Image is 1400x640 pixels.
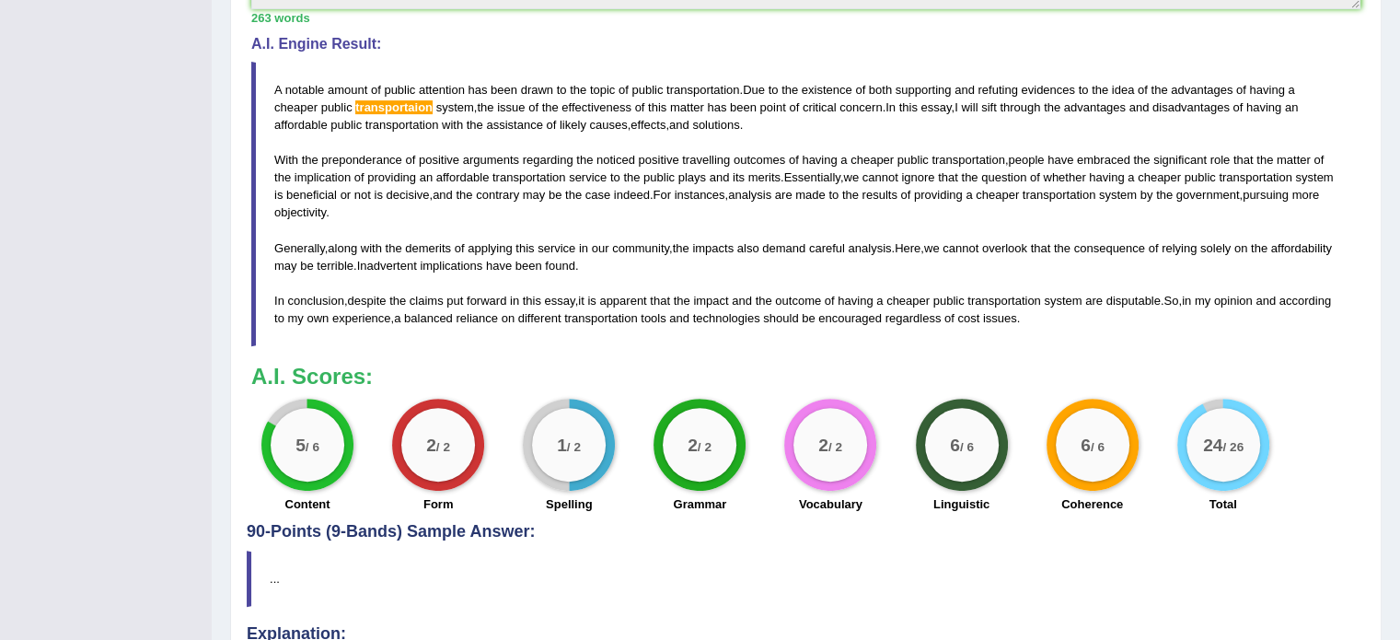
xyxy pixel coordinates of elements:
[692,241,734,255] span: impacts
[251,36,1360,52] h4: A.I. Engine Result:
[515,241,534,255] span: this
[565,188,582,202] span: the
[802,153,837,167] span: having
[938,170,958,184] span: that
[251,9,1360,27] div: 263 words
[840,153,847,167] span: a
[1044,294,1082,308] span: system
[419,83,465,97] span: attention
[523,294,541,308] span: this
[456,311,498,325] span: reliance
[589,118,627,132] span: causes
[523,153,573,167] span: regarding
[623,170,640,184] span: the
[1285,100,1298,114] span: an
[433,188,453,202] span: and
[688,434,698,454] big: 2
[1138,83,1148,97] span: of
[1044,100,1060,114] span: the
[682,153,730,167] span: travelling
[578,294,584,308] span: it
[1112,83,1135,97] span: idea
[300,259,313,273] span: be
[673,495,726,513] label: Grammar
[759,100,785,114] span: point
[635,100,645,114] span: of
[1129,100,1150,114] span: and
[546,495,593,513] label: Spelling
[274,311,284,325] span: to
[978,83,1017,97] span: refuting
[1023,188,1096,202] span: transportation
[944,311,955,325] span: of
[950,434,960,454] big: 6
[675,188,725,202] span: instances
[287,294,343,308] span: conclusion
[641,311,665,325] span: tools
[775,294,821,308] span: outcome
[1195,294,1210,308] span: my
[274,294,284,308] span: In
[818,311,882,325] span: encouraged
[1064,100,1126,114] span: advantages
[838,294,873,308] span: having
[497,100,525,114] span: issue
[803,100,837,114] span: critical
[545,294,575,308] span: essay
[542,100,559,114] span: the
[274,241,325,255] span: Generally
[957,311,979,325] span: cost
[436,439,450,453] small: / 2
[367,170,416,184] span: providing
[673,241,689,255] span: the
[1236,83,1246,97] span: of
[521,83,553,97] span: drawn
[730,100,757,114] span: been
[1234,241,1247,255] span: on
[274,188,283,202] span: is
[587,294,596,308] span: is
[869,83,892,97] span: both
[456,188,472,202] span: the
[251,364,373,389] b: A.I. Scores:
[590,83,615,97] span: topic
[384,83,415,97] span: public
[1232,100,1243,114] span: of
[1133,153,1150,167] span: the
[1090,439,1104,453] small: / 6
[955,83,975,97] span: and
[1151,83,1167,97] span: the
[1209,495,1237,513] label: Total
[1085,294,1103,308] span: are
[666,83,740,97] span: transportation
[1209,153,1230,167] span: role
[561,100,631,114] span: effectiveness
[1031,241,1051,255] span: that
[1203,434,1222,454] big: 24
[1047,153,1073,167] span: have
[762,241,805,255] span: demand
[839,100,882,114] span: concern
[1171,83,1232,97] span: advantages
[1251,241,1267,255] span: the
[631,118,665,132] span: effects
[789,153,799,167] span: of
[955,100,958,114] span: I
[455,241,465,255] span: of
[361,241,382,255] span: with
[348,294,387,308] span: despite
[546,118,556,132] span: of
[1021,83,1075,97] span: evidences
[317,259,353,273] span: terrible
[784,170,840,184] span: Essentially
[876,294,883,308] span: a
[426,434,436,454] big: 2
[330,118,362,132] span: public
[825,294,835,308] span: of
[1054,241,1070,255] span: the
[341,188,352,202] span: or
[374,188,382,202] span: is
[1106,294,1161,308] span: disputable
[828,188,839,202] span: to
[1089,170,1124,184] span: having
